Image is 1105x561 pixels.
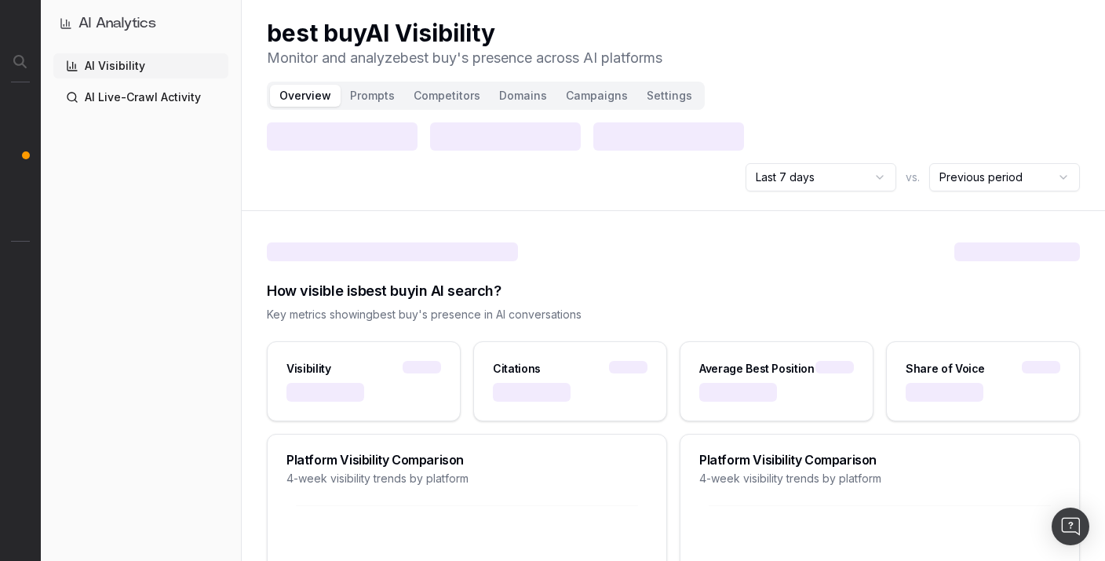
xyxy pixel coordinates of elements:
div: Average Best Position [699,361,815,377]
button: Overview [270,85,341,107]
button: Domains [490,85,556,107]
img: Analytics [14,101,27,114]
h1: best buy AI Visibility [267,19,662,47]
img: My account [14,523,27,536]
img: Switch project [16,263,25,274]
img: Setting [14,494,27,506]
button: Campaigns [556,85,637,107]
div: 4-week visibility trends by platform [699,471,1060,486]
h1: AI Analytics [78,13,156,35]
div: Visibility [286,361,331,377]
img: Assist [14,222,27,235]
p: Monitor and analyze best buy 's presence across AI platforms [267,47,662,69]
span: vs. [906,169,920,185]
img: Intelligence [14,131,27,144]
div: Platform Visibility Comparison [286,454,647,466]
img: Activation [14,162,27,175]
div: Open Intercom Messenger [1052,508,1089,545]
img: Botify logo [13,12,27,32]
div: Key metrics showing best buy 's presence in AI conversations [267,307,1080,322]
button: Competitors [404,85,490,107]
div: Share of Voice [906,361,985,377]
button: AI Analytics [60,13,222,35]
button: Prompts [341,85,404,107]
a: AI Live-Crawl Activity [53,85,228,110]
img: Studio [14,192,27,205]
div: How visible is best buy in AI search? [267,280,1080,302]
div: 4-week visibility trends by platform [286,471,647,486]
button: Settings [637,85,702,107]
div: Platform Visibility Comparison [699,454,1060,466]
div: Citations [493,361,541,377]
a: AI Visibility [53,53,228,78]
